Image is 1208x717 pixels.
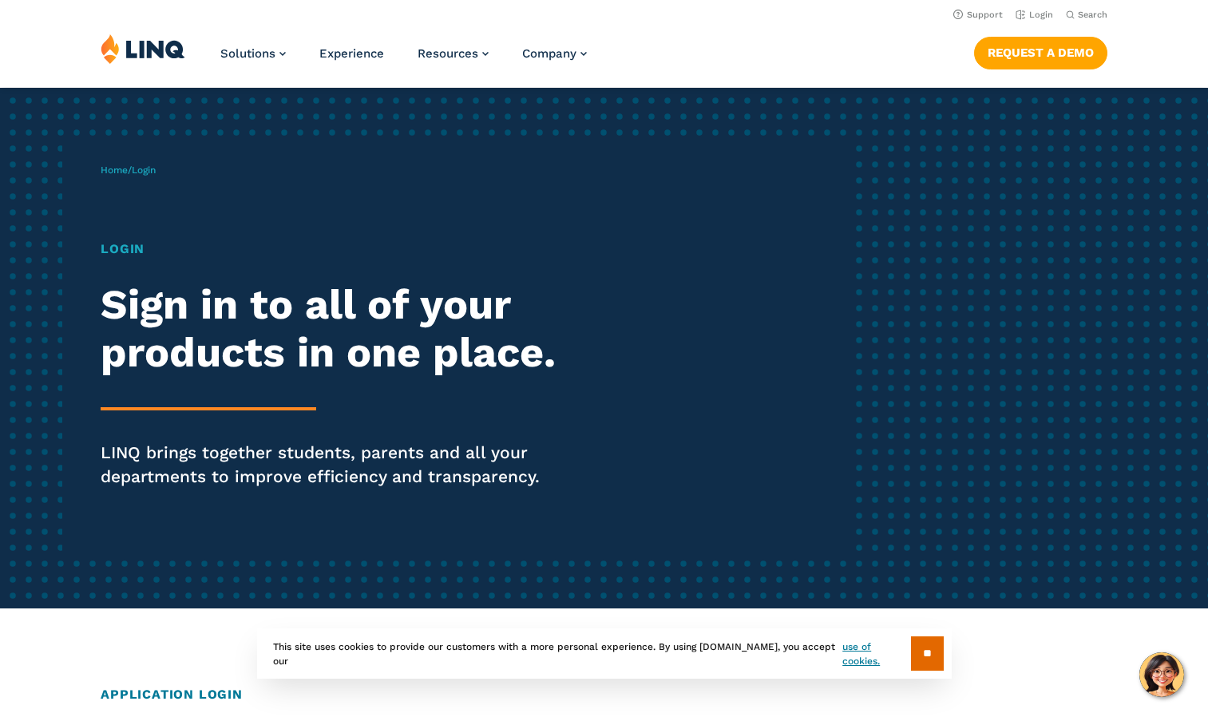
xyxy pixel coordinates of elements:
[1066,9,1107,21] button: Open Search Bar
[842,640,910,668] a: use of cookies.
[1078,10,1107,20] span: Search
[953,10,1003,20] a: Support
[101,164,156,176] span: /
[974,37,1107,69] a: Request a Demo
[1016,10,1053,20] a: Login
[522,46,576,61] span: Company
[257,628,952,679] div: This site uses cookies to provide our customers with a more personal experience. By using [DOMAIN...
[418,46,478,61] span: Resources
[220,46,275,61] span: Solutions
[1139,652,1184,697] button: Hello, have a question? Let’s chat.
[101,281,566,377] h2: Sign in to all of your products in one place.
[132,164,156,176] span: Login
[101,34,185,64] img: LINQ | K‑12 Software
[319,46,384,61] a: Experience
[418,46,489,61] a: Resources
[101,164,128,176] a: Home
[101,441,566,489] p: LINQ brings together students, parents and all your departments to improve efficiency and transpa...
[220,34,587,86] nav: Primary Navigation
[522,46,587,61] a: Company
[220,46,286,61] a: Solutions
[974,34,1107,69] nav: Button Navigation
[101,240,566,259] h1: Login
